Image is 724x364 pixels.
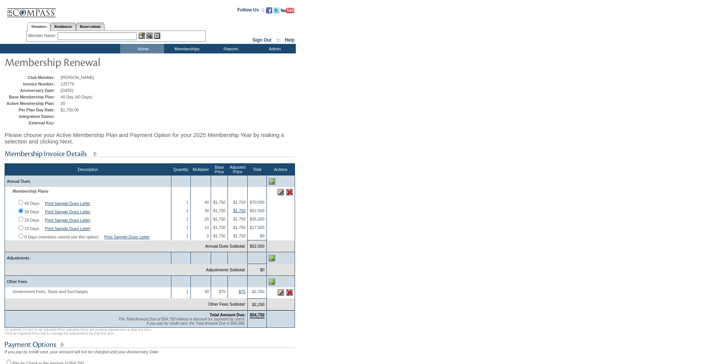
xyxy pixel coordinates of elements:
[5,350,159,354] span: If you pay by credit card, your account will not be charged until your Anniversary Date.
[227,164,247,176] th: Adjusted Price
[6,88,59,93] td: Anniversary Date:
[205,200,209,205] span: 40
[269,279,275,285] img: Add Other Fees line item
[5,176,171,187] td: Annual Dues
[45,201,90,206] a: Print Sample Dues Letter
[219,289,226,294] span: $75
[248,164,267,176] th: Total
[213,208,226,213] span: $1,750
[233,208,246,213] a: $1,750
[205,225,209,230] span: 10
[45,218,90,222] a: Print Sample Dues Letter
[5,149,295,159] img: subTtlMembershipInvoiceDetails.gif
[186,234,189,238] span: 1
[5,164,171,176] th: Description
[281,8,294,13] img: Subscribe to our YouTube Channel
[186,225,189,230] span: 1
[205,217,209,221] span: 20
[285,37,295,43] a: Help
[6,108,59,112] td: Per Plan Day Rate:
[233,225,246,230] span: $1,750
[61,108,79,112] span: $1,750.00
[6,101,59,106] td: Active Membership Plan:
[273,7,279,13] img: Follow us on Twitter
[24,218,39,222] label: 20 Days
[252,289,264,294] span: $2,250
[250,208,264,213] span: $52,500
[233,217,246,221] span: $1,750
[6,82,59,86] td: Invoice Number:
[233,200,246,205] span: $1,750
[6,75,59,80] td: Club Member:
[206,234,209,238] span: 0
[164,44,208,53] td: Memberships
[76,23,105,31] a: Reservations
[269,178,275,185] img: Add Annual Dues line item
[24,235,98,239] label: 0 Days (members cannot see this option)
[28,32,58,39] div: Member Name:
[267,164,295,176] th: Actions
[260,234,264,238] span: $0
[277,37,280,43] span: ::
[13,189,48,193] b: Membership Plans
[45,226,90,231] a: Print Sample Dues Letter
[118,317,245,325] span: The Total Amount Due of $54,750 reflects a discount for payment by check. If you pay by credit ca...
[186,289,189,294] span: 1
[237,6,264,16] td: Follow Us ::
[139,32,145,39] img: b_edit.gif
[277,289,284,296] img: Edit this line item
[277,189,284,195] img: Edit this line item
[252,37,271,43] a: Sign Out
[286,189,293,195] img: Delete this line item
[186,208,189,213] span: 1
[146,32,153,39] img: View
[5,240,248,252] td: Annual Dues Subtotal:
[6,2,56,18] img: Compass Home
[190,164,211,176] th: Multiplier
[248,264,267,276] td: $0
[45,209,90,214] a: Print Sample Dues Letter
[61,95,92,99] span: 40 Day (40 Days)
[61,101,65,106] span: 30
[154,32,160,39] img: Reservations
[5,340,295,350] img: subTtlPaymentOptions.gif
[5,128,295,148] div: Please choose your Active Membership Plan and Payment Option for your 2025 Membership Year by mak...
[208,44,252,53] td: Reports
[269,255,275,261] img: Add Adjustments line item
[250,217,264,221] span: $35,000
[266,10,272,14] a: Become our fan on Facebook
[27,23,51,31] a: Members
[252,44,296,53] td: Admin
[266,7,272,13] img: Become our fan on Facebook
[273,10,279,14] a: Follow us on Twitter
[5,276,171,288] td: Other Fees
[5,264,248,276] td: Adjustments Subtotal:
[61,88,74,93] span: [DATE]
[5,310,248,327] td: Total Amount Due:
[205,208,209,213] span: 30
[205,289,209,294] span: 30
[6,95,59,99] td: Base Membership Plan:
[171,164,191,176] th: Quantity
[213,225,226,230] span: $1,750
[24,209,39,214] label: 30 Days
[250,312,264,319] span: $54,750
[213,217,226,221] span: $1,750
[250,225,264,230] span: $17,500
[7,289,92,294] span: Government Fees, Taxes and Surcharges
[213,200,226,205] span: $1,750
[286,289,293,296] img: Delete this line item
[61,75,94,80] span: [PERSON_NAME]
[5,328,152,335] span: An asterisk (*) next to an Adjusted Price indicates there are existing adjustments to that line i...
[5,298,248,310] td: Other Fees Subtotal:
[50,23,76,31] a: Residences
[250,200,264,205] span: $70,000
[281,10,294,14] a: Subscribe to our YouTube Channel
[211,164,228,176] th: Base Price
[239,289,246,294] a: $75
[5,54,157,69] img: pgTtlMembershipRenewal.gif
[248,298,267,310] td: $2,250
[6,114,59,119] td: Integration Status:
[233,234,246,238] span: $1,750
[120,44,164,53] td: Home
